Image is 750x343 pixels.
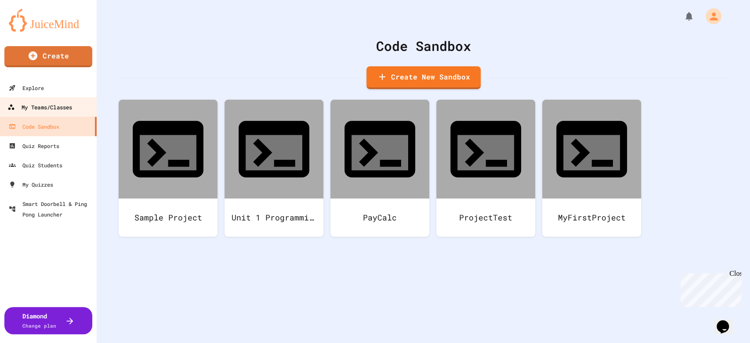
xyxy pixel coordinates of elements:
div: Code Sandbox [9,121,59,132]
a: Create [4,46,92,67]
div: My Quizzes [9,179,53,190]
a: Unit 1 Programming Challenge [225,100,323,237]
button: DiamondChange plan [4,307,92,334]
div: Quiz Students [9,160,62,170]
a: MyFirstProject [542,100,641,237]
div: Smart Doorbell & Ping Pong Launcher [9,199,93,220]
div: MyFirstProject [542,199,641,237]
div: My Account [696,6,724,26]
div: Unit 1 Programming Challenge [225,199,323,237]
a: ProjectTest [436,100,535,237]
div: PayCalc [330,199,429,237]
div: My Notifications [667,9,696,24]
iframe: chat widget [677,270,741,307]
div: Quiz Reports [9,141,59,151]
div: Explore [9,83,44,93]
div: Chat with us now!Close [4,4,61,56]
a: PayCalc [330,100,429,237]
div: Diamond [22,311,56,330]
div: ProjectTest [436,199,535,237]
span: Change plan [22,322,56,329]
a: Sample Project [119,100,217,237]
div: My Teams/Classes [7,102,72,113]
img: logo-orange.svg [9,9,88,32]
iframe: chat widget [713,308,741,334]
a: Create New Sandbox [366,66,481,89]
div: Sample Project [119,199,217,237]
div: Code Sandbox [119,36,728,56]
